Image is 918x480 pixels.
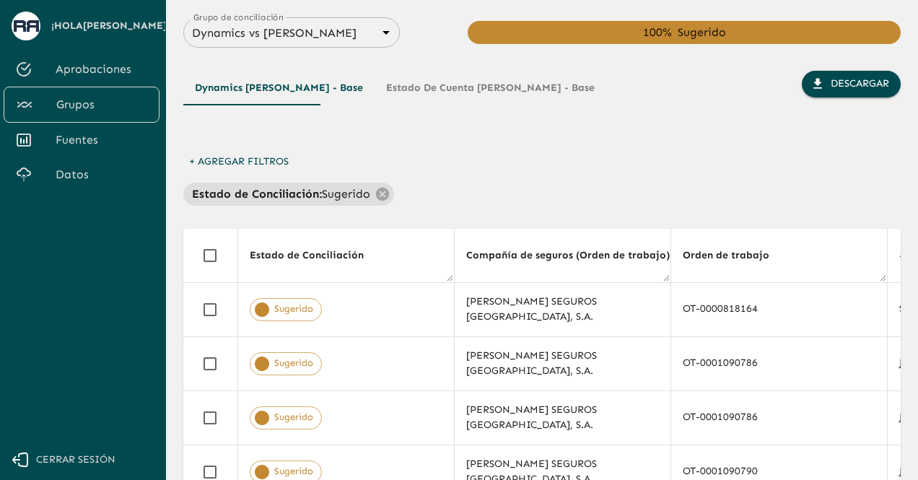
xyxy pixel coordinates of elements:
[4,87,159,123] a: Grupos
[4,52,159,87] a: Aprobaciones
[56,96,147,113] span: Grupos
[683,356,875,370] div: OT-0001090786
[266,411,321,424] span: Sugerido
[802,71,901,97] button: Descargar
[683,464,875,479] div: OT-0001090790
[183,149,294,175] button: + Agregar Filtros
[683,302,875,316] div: OT-0000818164
[183,183,394,206] div: Estado de Conciliación:Sugerido
[183,71,375,105] button: Dynamics [PERSON_NAME] - Base
[183,22,400,43] div: Dynamics vs [PERSON_NAME]
[51,17,170,35] span: ¡Hola [PERSON_NAME] !
[466,294,659,323] div: [PERSON_NAME] SEGUROS [GEOGRAPHIC_DATA], S.A.
[266,465,321,479] span: Sugerido
[192,186,322,203] p: Estado de Conciliación :
[678,24,726,41] div: Sugerido
[375,71,606,105] button: Estado de Cuenta [PERSON_NAME] - Base
[56,166,148,183] span: Datos
[266,357,321,370] span: Sugerido
[322,186,370,203] p: Sugerido
[4,123,159,157] a: Fuentes
[4,157,159,192] a: Datos
[250,247,382,264] span: Estado de Conciliación
[468,21,901,44] div: Sugerido: 100.00%
[466,349,659,378] div: [PERSON_NAME] SEGUROS [GEOGRAPHIC_DATA], S.A.
[36,451,115,469] span: Cerrar sesión
[466,247,787,264] span: Compañía de seguros (Orden de trabajo) (Orden de trabajo)
[266,302,321,316] span: Sugerido
[56,61,148,78] span: Aprobaciones
[14,20,39,31] img: avatar
[683,247,788,264] span: Orden de trabajo
[466,403,659,432] div: [PERSON_NAME] SEGUROS [GEOGRAPHIC_DATA], S.A.
[643,24,672,41] div: 100 %
[183,71,606,105] div: Tipos de Movimientos
[683,410,875,424] div: OT-0001090786
[56,131,148,149] span: Fuentes
[193,11,284,23] label: Grupo de conciliación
